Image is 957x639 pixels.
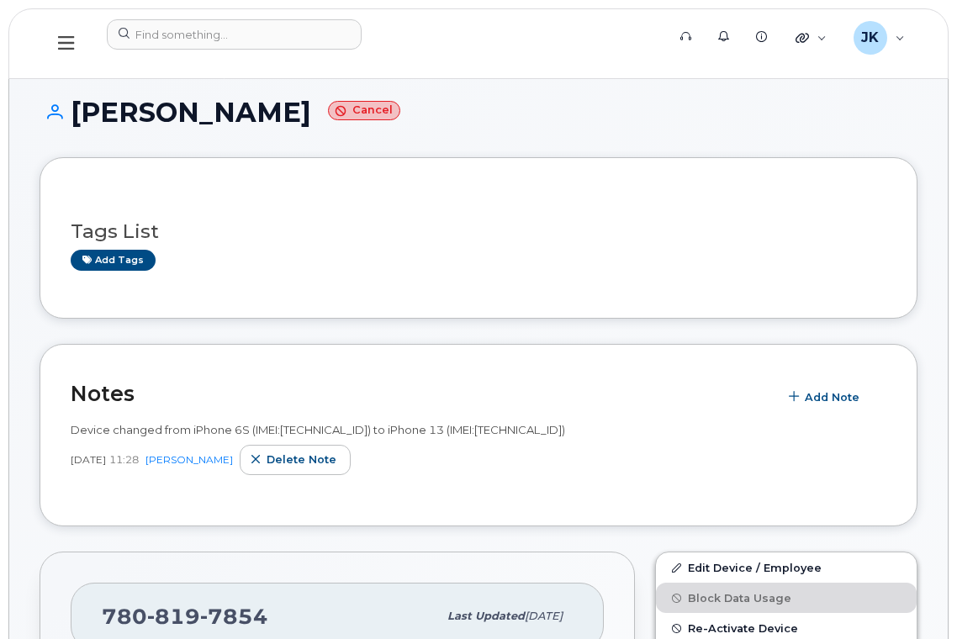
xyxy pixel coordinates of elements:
span: 7854 [200,604,268,629]
h1: [PERSON_NAME] [40,98,917,127]
h2: Notes [71,381,769,406]
a: Add tags [71,250,156,271]
button: Block Data Usage [656,583,917,613]
span: Add Note [805,389,859,405]
a: Edit Device / Employee [656,552,917,583]
small: Cancel [328,101,400,120]
span: [DATE] [525,610,563,622]
span: Delete note [267,452,336,467]
a: [PERSON_NAME] [145,453,233,466]
span: Last updated [447,610,525,622]
button: Delete note [240,445,351,475]
h3: Tags List [71,221,886,242]
span: [DATE] [71,452,106,467]
span: 11:28 [109,452,139,467]
span: 780 [102,604,268,629]
span: Device changed from iPhone 6S (IMEI:[TECHNICAL_ID]) to iPhone 13 (IMEI:[TECHNICAL_ID]) [71,423,565,436]
button: Add Note [778,382,874,412]
span: 819 [147,604,200,629]
span: Re-Activate Device [688,622,798,635]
